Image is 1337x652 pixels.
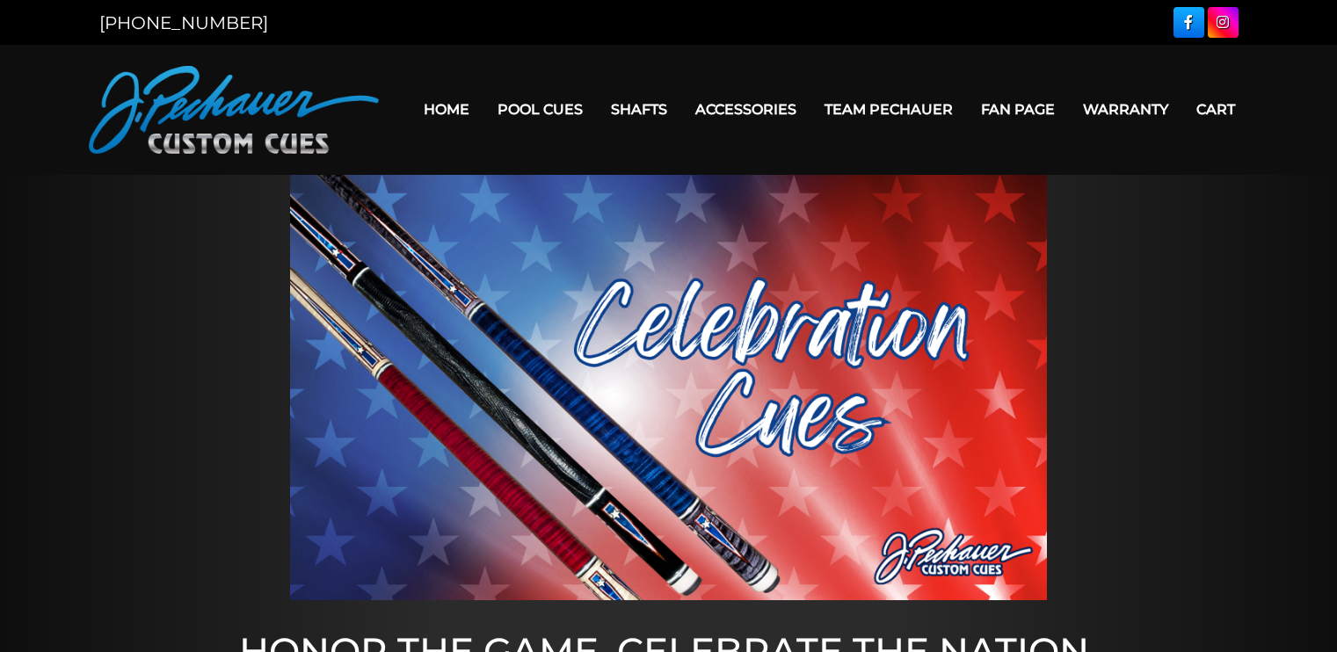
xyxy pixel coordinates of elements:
img: Pechauer Custom Cues [89,66,379,154]
a: Home [410,87,483,132]
a: Shafts [597,87,681,132]
a: Cart [1182,87,1249,132]
a: Team Pechauer [810,87,967,132]
a: Accessories [681,87,810,132]
a: Warranty [1069,87,1182,132]
a: [PHONE_NUMBER] [99,12,268,33]
a: Fan Page [967,87,1069,132]
a: Pool Cues [483,87,597,132]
